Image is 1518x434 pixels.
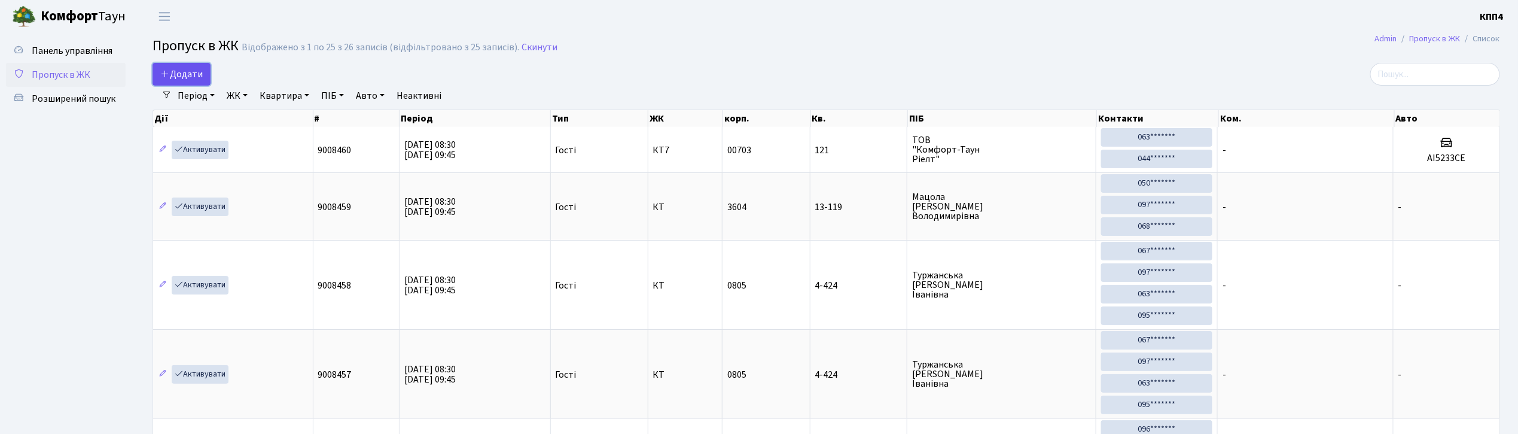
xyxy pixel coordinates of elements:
[404,274,456,297] span: [DATE] 08:30 [DATE] 09:45
[912,135,1091,164] span: ТОВ "Комфорт-Таун Ріелт"
[648,110,723,127] th: ЖК
[404,138,456,162] span: [DATE] 08:30 [DATE] 09:45
[1480,10,1504,24] a: КПП4
[815,145,902,155] span: 121
[153,63,211,86] a: Додати
[318,144,352,157] span: 9008460
[1480,10,1504,23] b: КПП4
[172,276,228,295] a: Активувати
[255,86,314,106] a: Квартира
[32,92,115,105] span: Розширений пошук
[1398,279,1402,292] span: -
[404,363,456,386] span: [DATE] 08:30 [DATE] 09:45
[313,110,400,127] th: #
[908,110,1097,127] th: ПІБ
[1375,32,1397,45] a: Admin
[32,68,90,81] span: Пропуск в ЖК
[1398,368,1402,381] span: -
[32,44,112,57] span: Панель управління
[1370,63,1500,86] input: Пошук...
[556,145,577,155] span: Гості
[1461,32,1500,45] li: Список
[727,201,746,214] span: 3604
[1097,110,1219,127] th: Контакти
[318,368,352,381] span: 9008457
[1223,368,1226,381] span: -
[316,86,349,106] a: ПІБ
[1357,26,1518,51] nav: breadcrumb
[815,281,902,290] span: 4-424
[392,86,446,106] a: Неактивні
[1223,201,1226,214] span: -
[653,145,718,155] span: КТ7
[653,370,718,380] span: КТ
[522,42,557,53] a: Скинути
[1395,110,1501,127] th: Авто
[727,368,746,381] span: 0805
[556,370,577,380] span: Гості
[404,195,456,218] span: [DATE] 08:30 [DATE] 09:45
[318,201,352,214] span: 9008459
[400,110,551,127] th: Період
[172,198,228,216] a: Активувати
[1219,110,1395,127] th: Ком.
[1398,153,1495,164] h5: AI5233CE
[153,35,239,56] span: Пропуск в ЖК
[811,110,908,127] th: Кв.
[6,39,126,63] a: Панель управління
[727,279,746,292] span: 0805
[653,202,718,212] span: КТ
[723,110,810,127] th: корп.
[1398,201,1402,214] span: -
[12,5,36,29] img: logo.png
[1223,279,1226,292] span: -
[556,281,577,290] span: Гості
[153,110,313,127] th: Дії
[242,42,519,53] div: Відображено з 1 по 25 з 26 записів (відфільтровано з 25 записів).
[815,370,902,380] span: 4-424
[815,202,902,212] span: 13-119
[556,202,577,212] span: Гості
[727,144,751,157] span: 00703
[160,68,203,81] span: Додати
[172,365,228,384] a: Активувати
[1410,32,1461,45] a: Пропуск в ЖК
[653,281,718,290] span: КТ
[41,7,98,26] b: Комфорт
[150,7,179,26] button: Переключити навігацію
[6,63,126,87] a: Пропуск в ЖК
[351,86,389,106] a: Авто
[912,271,1091,299] span: Туржанська [PERSON_NAME] Іванівна
[172,141,228,159] a: Активувати
[912,360,1091,389] span: Туржанська [PERSON_NAME] Іванівна
[41,7,126,27] span: Таун
[222,86,252,106] a: ЖК
[6,87,126,111] a: Розширений пошук
[912,192,1091,221] span: Мацола [PERSON_NAME] Володимирівна
[173,86,220,106] a: Період
[1223,144,1226,157] span: -
[551,110,648,127] th: Тип
[318,279,352,292] span: 9008458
